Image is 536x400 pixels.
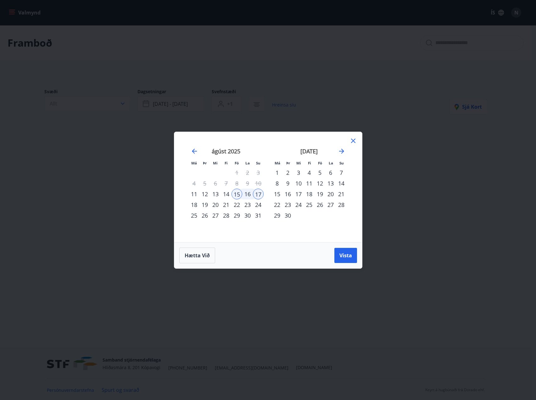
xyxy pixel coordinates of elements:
[293,178,304,189] div: 10
[304,189,315,199] td: Choose fimmtudagur, 18. september 2025 as your check-in date. It’s available.
[282,199,293,210] td: Choose þriðjudagur, 23. september 2025 as your check-in date. It’s available.
[293,189,304,199] td: Choose miðvikudagur, 17. september 2025 as your check-in date. It’s available.
[272,178,282,189] td: Choose mánudagur, 8. september 2025 as your check-in date. It’s available.
[293,167,304,178] td: Choose miðvikudagur, 3. september 2025 as your check-in date. It’s available.
[329,161,333,165] small: La
[304,199,315,210] div: 25
[189,210,199,221] div: 25
[256,161,260,165] small: Su
[339,252,352,259] span: Vista
[221,178,232,189] td: Not available. fimmtudagur, 7. ágúst 2025
[221,210,232,221] div: 28
[272,210,282,221] td: Choose mánudagur, 29. september 2025 as your check-in date. It’s available.
[275,161,280,165] small: Má
[253,199,264,210] td: Choose sunnudagur, 24. ágúst 2025 as your check-in date. It’s available.
[272,189,282,199] div: 15
[232,199,242,210] td: Choose föstudagur, 22. ágúst 2025 as your check-in date. It’s available.
[182,140,355,235] div: Calendar
[191,147,198,155] div: Move backward to switch to the previous month.
[334,248,357,263] button: Vista
[272,199,282,210] td: Choose mánudagur, 22. september 2025 as your check-in date. It’s available.
[232,210,242,221] div: 29
[315,167,325,178] td: Choose föstudagur, 5. september 2025 as your check-in date. It’s available.
[253,210,264,221] div: 31
[336,189,347,199] div: 21
[253,178,264,189] td: Not available. sunnudagur, 10. ágúst 2025
[304,178,315,189] div: 11
[304,178,315,189] td: Choose fimmtudagur, 11. september 2025 as your check-in date. It’s available.
[235,161,239,165] small: Fö
[315,167,325,178] div: 5
[336,178,347,189] td: Choose sunnudagur, 14. september 2025 as your check-in date. It’s available.
[282,210,293,221] div: 30
[232,178,242,189] td: Not available. föstudagur, 8. ágúst 2025
[325,189,336,199] div: 20
[232,210,242,221] td: Choose föstudagur, 29. ágúst 2025 as your check-in date. It’s available.
[225,161,228,165] small: Fi
[199,189,210,199] div: 12
[210,178,221,189] td: Not available. miðvikudagur, 6. ágúst 2025
[232,167,242,178] td: Not available. föstudagur, 1. ágúst 2025
[336,167,347,178] div: 7
[191,161,197,165] small: Má
[221,199,232,210] td: Choose fimmtudagur, 21. ágúst 2025 as your check-in date. It’s available.
[272,167,282,178] td: Choose mánudagur, 1. september 2025 as your check-in date. It’s available.
[315,189,325,199] td: Choose föstudagur, 19. september 2025 as your check-in date. It’s available.
[293,178,304,189] td: Choose miðvikudagur, 10. september 2025 as your check-in date. It’s available.
[210,189,221,199] div: 13
[189,189,199,199] td: Choose mánudagur, 11. ágúst 2025 as your check-in date. It’s available.
[304,167,315,178] td: Choose fimmtudagur, 4. september 2025 as your check-in date. It’s available.
[272,178,282,189] div: 8
[315,189,325,199] div: 19
[242,189,253,199] div: 16
[242,189,253,199] td: Selected. laugardagur, 16. ágúst 2025
[179,248,215,263] button: Hætta við
[339,161,344,165] small: Su
[210,189,221,199] td: Choose miðvikudagur, 13. ágúst 2025 as your check-in date. It’s available.
[304,167,315,178] div: 4
[253,199,264,210] div: 24
[325,178,336,189] div: 13
[282,210,293,221] td: Choose þriðjudagur, 30. september 2025 as your check-in date. It’s available.
[282,167,293,178] td: Choose þriðjudagur, 2. september 2025 as your check-in date. It’s available.
[293,189,304,199] div: 17
[232,189,242,199] div: 15
[253,210,264,221] td: Choose sunnudagur, 31. ágúst 2025 as your check-in date. It’s available.
[189,210,199,221] td: Choose mánudagur, 25. ágúst 2025 as your check-in date. It’s available.
[212,147,240,155] strong: ágúst 2025
[308,161,311,165] small: Fi
[272,189,282,199] td: Choose mánudagur, 15. september 2025 as your check-in date. It’s available.
[325,199,336,210] div: 27
[221,210,232,221] td: Choose fimmtudagur, 28. ágúst 2025 as your check-in date. It’s available.
[336,199,347,210] td: Choose sunnudagur, 28. september 2025 as your check-in date. It’s available.
[232,199,242,210] div: 22
[189,178,199,189] td: Not available. mánudagur, 4. ágúst 2025
[338,147,345,155] div: Move forward to switch to the next month.
[296,161,301,165] small: Mi
[293,199,304,210] div: 24
[221,199,232,210] div: 21
[282,189,293,199] div: 16
[325,189,336,199] td: Choose laugardagur, 20. september 2025 as your check-in date. It’s available.
[325,178,336,189] td: Choose laugardagur, 13. september 2025 as your check-in date. It’s available.
[242,210,253,221] div: 30
[282,178,293,189] td: Choose þriðjudagur, 9. september 2025 as your check-in date. It’s available.
[199,210,210,221] div: 26
[325,167,336,178] td: Choose laugardagur, 6. september 2025 as your check-in date. It’s available.
[199,199,210,210] td: Choose þriðjudagur, 19. ágúst 2025 as your check-in date. It’s available.
[242,210,253,221] td: Choose laugardagur, 30. ágúst 2025 as your check-in date. It’s available.
[325,199,336,210] td: Choose laugardagur, 27. september 2025 as your check-in date. It’s available.
[253,189,264,199] div: 17
[272,199,282,210] div: 22
[199,199,210,210] div: 19
[242,178,253,189] td: Not available. laugardagur, 9. ágúst 2025
[272,167,282,178] div: 1
[325,167,336,178] div: 6
[210,210,221,221] td: Choose miðvikudagur, 27. ágúst 2025 as your check-in date. It’s available.
[315,178,325,189] div: 12
[221,189,232,199] div: 14
[189,199,199,210] td: Choose mánudagur, 18. ágúst 2025 as your check-in date. It’s available.
[282,189,293,199] td: Choose þriðjudagur, 16. september 2025 as your check-in date. It’s available.
[336,178,347,189] div: 14
[199,189,210,199] td: Choose þriðjudagur, 12. ágúst 2025 as your check-in date. It’s available.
